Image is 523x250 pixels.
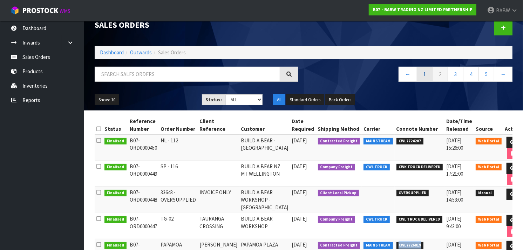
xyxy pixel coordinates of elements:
span: BABW [496,7,510,14]
span: Web Portal [476,216,502,223]
span: [DATE] [292,137,307,144]
span: CWK TRUCK DELIVERED [396,164,443,171]
td: B07-ORD0000448 [128,187,159,213]
span: Web Portal [476,138,502,145]
td: BUILD A BEAR WORKSHOP - [GEOGRAPHIC_DATA] [239,187,290,213]
span: [DATE] 14:53:00 [446,189,463,203]
span: Finalised [104,138,127,145]
span: [DATE] 9:43:00 [446,215,461,229]
td: NL - 112 [159,135,198,161]
td: INVOICE ONLY [198,187,239,213]
span: CWL7726819 [396,242,424,249]
span: MAINSTREAM [364,138,393,145]
span: MAINSTREAM [364,242,393,249]
th: Date Required [290,116,316,135]
th: Date/Time Released [444,116,474,135]
span: OVERSUPPLIED [396,190,429,197]
input: Search sales orders [95,67,280,82]
td: SP - 116 [159,161,198,187]
span: Finalised [104,190,127,197]
span: Client Local Pickup [318,190,359,197]
span: CWL7724207 [396,138,424,145]
span: Company Freight [318,216,355,223]
td: TG-02 [159,213,198,239]
span: [DATE] 15:26:00 [446,137,463,151]
button: Back Orders [325,94,355,106]
strong: Status: [206,97,222,103]
th: Status [103,116,128,135]
a: 1 [417,67,433,82]
th: Carrier [362,116,395,135]
th: Connote Number [395,116,445,135]
th: Source [474,116,503,135]
td: B07-ORD0000449 [128,161,159,187]
small: WMS [60,8,70,14]
span: Web Portal [476,164,502,171]
a: 4 [463,67,479,82]
span: Web Portal [476,242,502,249]
button: Show: 10 [95,94,119,106]
button: Standard Orders [286,94,324,106]
span: Company Freight [318,164,355,171]
td: BUILD A BEAR WORKSHOP [239,213,290,239]
td: B07-ORD0000450 [128,135,159,161]
span: Contracted Freight [318,138,360,145]
span: [DATE] [292,241,307,248]
strong: B07 - BABW TRADING NZ LIMITED PARTNERSHIP [373,7,473,13]
td: B07-ORD0000447 [128,213,159,239]
a: 3 [448,67,463,82]
a: ← [399,67,417,82]
a: 5 [478,67,494,82]
a: 2 [432,67,448,82]
span: CWL TRUCK [364,164,390,171]
th: Customer [239,116,290,135]
span: CWL TRUCK [364,216,390,223]
span: Contracted Freight [318,242,360,249]
span: [DATE] [292,163,307,170]
td: BUILD A BEAR - [GEOGRAPHIC_DATA] [239,135,290,161]
td: BUILD A BEAR NZ MT WELLINGTON [239,161,290,187]
td: 33643 - OVERSUPPLIED [159,187,198,213]
span: Finalised [104,164,127,171]
span: [DATE] 17:21:00 [446,163,463,177]
th: Action [503,116,523,135]
nav: Page navigation [309,67,512,84]
span: ProStock [22,6,58,15]
span: Finalised [104,242,127,249]
a: Outwards [130,49,152,56]
span: CWL TRUCK DELIVERED [396,216,443,223]
a: Dashboard [100,49,124,56]
th: Reference Number [128,116,159,135]
a: → [494,67,512,82]
h1: Sales Orders [95,20,298,29]
th: Shipping Method [316,116,362,135]
button: All [273,94,285,106]
span: Finalised [104,216,127,223]
span: [DATE] [292,189,307,196]
img: cube-alt.png [11,6,19,15]
span: Sales Orders [158,49,186,56]
span: [DATE] [292,215,307,222]
span: Manual [476,190,494,197]
th: Order Number [159,116,198,135]
th: Client Reference [198,116,239,135]
td: TAURANGA CROSSING [198,213,239,239]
